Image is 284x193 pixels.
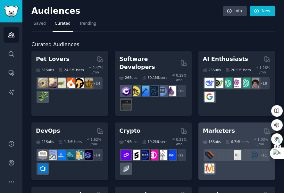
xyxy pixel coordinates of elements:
[65,78,75,88] img: cockatiel
[203,127,235,135] h2: Marketers
[157,150,167,160] img: CryptoNews
[38,78,48,88] img: ballpython
[90,77,103,90] div: + 24
[55,21,71,27] span: Curated
[139,150,149,160] img: web3
[47,78,57,88] img: leopardgeckos
[130,86,140,96] img: learnjavascript
[31,19,48,32] a: Saved
[93,65,105,74] div: 0.47 % /mo
[91,137,104,146] div: 1.62 % /mo
[173,148,187,162] div: + 12
[225,65,251,74] div: 20.9M Users
[203,137,221,146] div: 18 Sub s
[225,137,249,146] div: 6.7M Users
[119,55,178,71] h2: Software Developers
[231,78,241,88] img: OpenAIDev
[249,150,259,160] img: OnlineMarketing
[4,6,19,17] img: GummySearch logo
[213,150,223,160] img: AskMarketing
[249,78,259,88] img: ArtificalIntelligence
[203,65,221,74] div: 25 Sub s
[83,150,93,160] img: PlatformEngineers
[119,127,140,135] h2: Crypto
[119,137,137,146] div: 19 Sub s
[90,148,103,162] div: + 14
[173,84,187,98] div: + 19
[38,150,48,160] img: AWS_Certified_Experts
[56,78,66,88] img: turtle
[36,137,54,146] div: 21 Sub s
[257,77,270,90] div: + 18
[58,137,82,146] div: 1.7M Users
[205,92,214,102] img: GoogleGeminiAI
[231,150,241,160] img: googleads
[259,65,271,74] div: 1.26 % /mo
[121,86,131,96] img: csharp
[31,6,223,16] h2: Audiences
[34,21,46,27] span: Saved
[222,78,232,88] img: chatgpt_promptDesign
[31,41,79,49] span: Curated Audiences
[257,148,270,162] div: + 11
[176,137,188,146] div: 0.21 % /mo
[148,150,158,160] img: defiblockchain
[74,150,84,160] img: aws_cdk
[121,164,131,173] img: ethfinance
[77,19,98,32] a: Trending
[213,78,223,88] img: AItoolsCatalog
[205,164,214,173] img: content_marketing
[205,78,214,88] img: DeepSeek
[166,86,176,96] img: elixir
[205,150,214,160] img: bigseo
[130,150,140,160] img: ethstaker
[139,86,149,96] img: iOSProgramming
[47,150,57,160] img: Docker_DevOps
[36,55,70,63] h2: Pet Lovers
[166,150,176,160] img: defi_
[157,86,167,96] img: AskComputerScience
[119,73,137,82] div: 26 Sub s
[142,73,167,82] div: 30.1M Users
[53,19,73,32] a: Curated
[240,150,250,160] img: MarketingResearch
[257,137,271,146] div: 1.03 % /mo
[36,65,54,74] div: 31 Sub s
[56,150,66,160] img: DevOpsLinks
[38,92,48,102] img: herpetology
[36,127,60,135] h2: DevOps
[142,137,167,146] div: 19.2M Users
[240,78,250,88] img: chatgpt_prompts_
[74,78,84,88] img: PetAdvice
[58,65,84,74] div: 24.5M Users
[79,21,96,27] span: Trending
[203,55,248,63] h2: AI Enthusiasts
[121,150,131,160] img: 0xPolygon
[223,6,247,17] a: Info
[38,164,48,173] img: azuredevops
[222,150,232,160] img: Emailmarketing
[176,73,188,82] div: 0.29 % /mo
[250,6,275,17] a: New
[83,78,93,88] img: dogbreed
[65,150,75,160] img: platformengineering
[148,86,158,96] img: reactnative
[121,100,131,110] img: software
